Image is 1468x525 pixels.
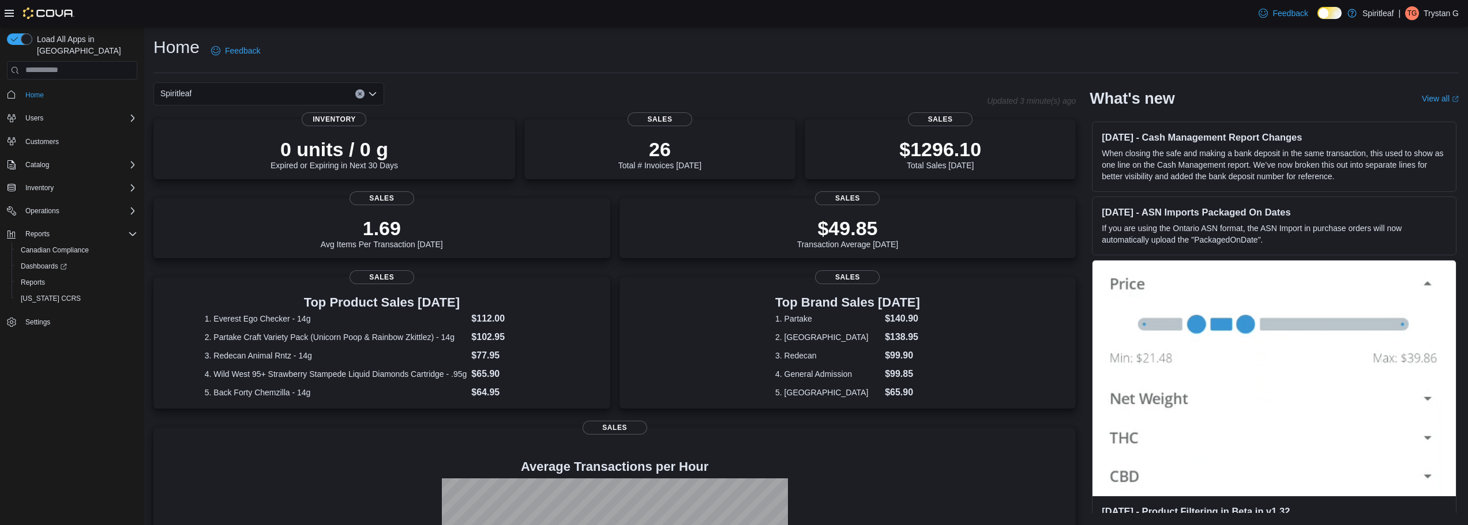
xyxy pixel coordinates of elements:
[1102,222,1447,245] p: If you are using the Ontario ASN format, the ASN Import in purchase orders will now automatically...
[618,138,701,161] p: 26
[205,296,559,309] h3: Top Product Sales [DATE]
[21,245,89,255] span: Canadian Compliance
[899,138,981,161] p: $1296.10
[21,227,54,241] button: Reports
[797,217,899,249] div: Transaction Average [DATE]
[207,39,265,62] a: Feedback
[16,243,93,257] a: Canadian Compliance
[25,229,50,239] span: Reports
[21,204,137,218] span: Operations
[21,134,137,149] span: Customers
[2,110,142,126] button: Users
[908,112,973,126] span: Sales
[775,368,880,380] dt: 4. General Admission
[2,180,142,196] button: Inventory
[368,89,377,99] button: Open list of options
[12,290,142,307] button: [US_STATE] CCRS
[471,312,559,326] dd: $112.00
[16,292,137,305] span: Washington CCRS
[21,158,54,172] button: Catalog
[21,278,45,287] span: Reports
[21,294,81,303] span: [US_STATE] CCRS
[1317,7,1342,19] input: Dark Mode
[1452,96,1459,103] svg: External link
[271,138,398,161] p: 0 units / 0 g
[987,96,1076,105] p: Updated 3 minute(s) ago
[2,203,142,219] button: Operations
[1317,19,1318,20] span: Dark Mode
[21,204,64,218] button: Operations
[12,242,142,258] button: Canadian Compliance
[885,330,920,344] dd: $138.95
[583,421,647,435] span: Sales
[775,350,880,361] dt: 3. Redecan
[355,89,365,99] button: Clear input
[885,386,920,399] dd: $65.90
[815,270,880,284] span: Sales
[2,314,142,330] button: Settings
[153,36,200,59] h1: Home
[205,331,467,343] dt: 2. Partake Craft Variety Pack (Unicorn Poop & Rainbow Zkittlez) - 14g
[471,349,559,362] dd: $77.95
[205,387,467,398] dt: 5. Back Forty Chemzilla - 14g
[16,243,137,257] span: Canadian Compliance
[21,111,137,125] span: Users
[12,258,142,274] a: Dashboards
[205,350,467,361] dt: 3. Redecan Animal Rntz - 14g
[1272,7,1308,19] span: Feedback
[160,86,192,100] span: Spiritleaf
[775,296,920,309] h3: Top Brand Sales [DATE]
[25,160,49,169] span: Catalog
[21,181,137,195] span: Inventory
[2,133,142,150] button: Customers
[1422,94,1459,103] a: View allExternal link
[7,82,137,361] nav: Complex example
[25,206,59,216] span: Operations
[21,315,55,329] a: Settings
[815,191,880,205] span: Sales
[12,274,142,290] button: Reports
[23,7,74,19] img: Cova
[2,86,142,103] button: Home
[16,259,72,273] a: Dashboards
[1254,2,1312,25] a: Feedback
[2,226,142,242] button: Reports
[25,318,50,327] span: Settings
[1102,505,1447,517] h3: [DATE] - Product Filtering in Beta in v1.32
[1102,206,1447,218] h3: [DATE] - ASN Imports Packaged On Dates
[471,386,559,399] dd: $64.95
[775,331,880,343] dt: 2. [GEOGRAPHIC_DATA]
[25,90,44,100] span: Home
[21,135,63,149] a: Customers
[271,138,398,170] div: Expired or Expiring in Next 30 Days
[1398,6,1401,20] p: |
[205,368,467,380] dt: 4. Wild West 95+ Strawberry Stampede Liquid Diamonds Cartridge - .95g
[16,275,50,289] a: Reports
[797,217,899,240] p: $49.85
[25,114,43,123] span: Users
[205,313,467,324] dt: 1. Everest Ego Checker - 14g
[21,262,67,271] span: Dashboards
[1407,6,1417,20] span: TG
[16,259,137,273] span: Dashboards
[321,217,443,240] p: 1.69
[1090,89,1174,108] h2: What's new
[1102,148,1447,182] p: When closing the safe and making a bank deposit in the same transaction, this used to show as one...
[1405,6,1419,20] div: Trystan G
[350,191,414,205] span: Sales
[775,313,880,324] dt: 1. Partake
[16,275,137,289] span: Reports
[885,367,920,381] dd: $99.85
[32,33,137,56] span: Load All Apps in [GEOGRAPHIC_DATA]
[471,367,559,381] dd: $65.90
[321,217,443,249] div: Avg Items Per Transaction [DATE]
[885,349,920,362] dd: $99.90
[25,137,59,146] span: Customers
[899,138,981,170] div: Total Sales [DATE]
[1424,6,1459,20] p: Trystan G
[163,460,1067,474] h4: Average Transactions per Hour
[1362,6,1394,20] p: Spiritleaf
[25,183,54,192] span: Inventory
[628,112,692,126] span: Sales
[471,330,559,344] dd: $102.95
